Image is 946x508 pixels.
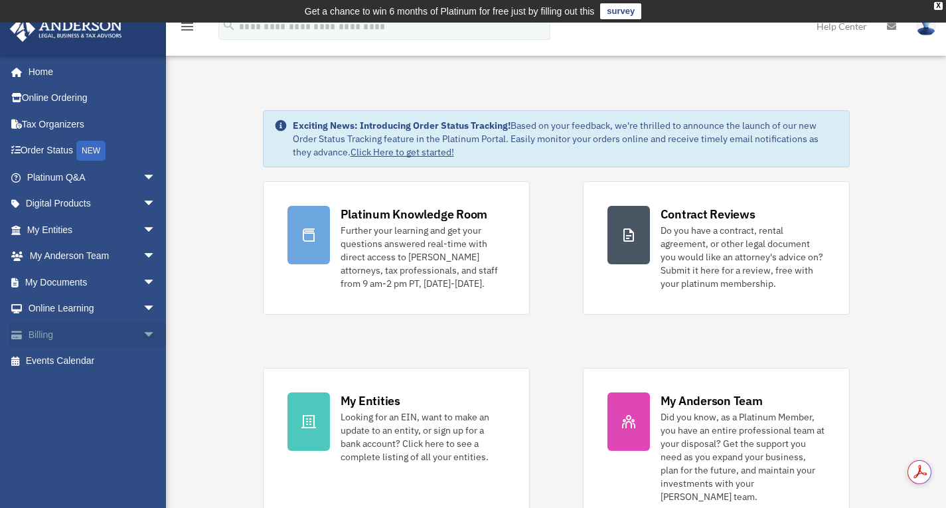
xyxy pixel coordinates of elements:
[6,16,126,42] img: Anderson Advisors Platinum Portal
[661,206,755,222] div: Contract Reviews
[9,137,176,165] a: Order StatusNEW
[351,146,454,158] a: Click Here to get started!
[341,224,505,290] div: Further your learning and get your questions answered real-time with direct access to [PERSON_NAM...
[9,111,176,137] a: Tax Organizers
[143,296,169,323] span: arrow_drop_down
[583,181,850,315] a: Contract Reviews Do you have a contract, rental agreement, or other legal document you would like...
[143,321,169,349] span: arrow_drop_down
[916,17,936,36] img: User Pic
[9,348,176,375] a: Events Calendar
[341,410,505,464] div: Looking for an EIN, want to make an update to an entity, or sign up for a bank account? Click her...
[661,410,825,503] div: Did you know, as a Platinum Member, you have an entire professional team at your disposal? Get th...
[341,392,400,409] div: My Entities
[9,58,169,85] a: Home
[341,206,488,222] div: Platinum Knowledge Room
[293,120,511,131] strong: Exciting News: Introducing Order Status Tracking!
[9,296,176,322] a: Online Learningarrow_drop_down
[143,243,169,270] span: arrow_drop_down
[305,3,595,19] div: Get a chance to win 6 months of Platinum for free just by filling out this
[661,392,763,409] div: My Anderson Team
[9,321,176,348] a: Billingarrow_drop_down
[9,216,176,243] a: My Entitiesarrow_drop_down
[293,119,838,159] div: Based on your feedback, we're thrilled to announce the launch of our new Order Status Tracking fe...
[600,3,641,19] a: survey
[9,85,176,112] a: Online Ordering
[143,164,169,191] span: arrow_drop_down
[263,181,530,315] a: Platinum Knowledge Room Further your learning and get your questions answered real-time with dire...
[9,164,176,191] a: Platinum Q&Aarrow_drop_down
[143,269,169,296] span: arrow_drop_down
[9,269,176,296] a: My Documentsarrow_drop_down
[143,191,169,218] span: arrow_drop_down
[143,216,169,244] span: arrow_drop_down
[934,2,943,10] div: close
[179,23,195,35] a: menu
[222,18,236,33] i: search
[76,141,106,161] div: NEW
[179,19,195,35] i: menu
[661,224,825,290] div: Do you have a contract, rental agreement, or other legal document you would like an attorney's ad...
[9,191,176,217] a: Digital Productsarrow_drop_down
[9,243,176,270] a: My Anderson Teamarrow_drop_down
